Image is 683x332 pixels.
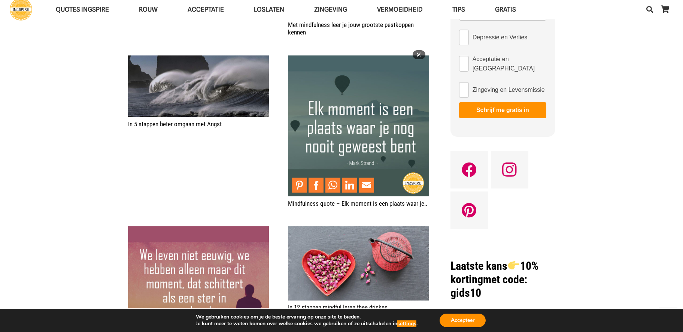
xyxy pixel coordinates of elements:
button: Accepteer [440,314,486,327]
a: Mindfulness quote – Elk moment is een plaats waar je.. [288,56,429,64]
li: WhatsApp [325,178,342,193]
span: Loslaten [254,6,284,13]
span: QUOTES INGSPIRE [56,6,109,13]
input: Depressie en Verlies [459,30,469,45]
span: Acceptatie [188,6,224,13]
a: Share to Facebook [309,178,324,193]
span: Depressie en Verlies [473,33,528,42]
span: TIPS [452,6,465,13]
span: VERMOEIDHEID [377,6,422,13]
a: In 12 stappen mindful leren thee drinken [288,304,388,311]
a: Terug naar top [659,308,677,326]
img: 👉 [508,260,519,271]
a: In 5 stappen beter omgaan met Angst [128,56,269,64]
span: Zingeving en Levensmissie [473,85,545,94]
button: settings [397,320,416,327]
li: Email This [359,178,376,193]
li: Facebook [309,178,325,193]
li: LinkedIn [342,178,359,193]
input: Acceptatie en [GEOGRAPHIC_DATA] [459,56,469,72]
a: In 12 stappen mindful leren thee drinken [288,227,429,235]
p: Je kunt meer te weten komen over welke cookies we gebruiken of ze uitschakelen in . [196,320,418,327]
strong: Laatste kans 10% korting [450,259,538,286]
span: ROUW [139,6,158,13]
a: Mail to Email This [359,178,374,193]
a: Met mindfulness leer je jouw grootste pestkoppen kennen [288,21,414,36]
a: Share to WhatsApp [325,178,340,193]
a: We leven niet eeuwig, we hebben alleen maar dit moment, dat schittert als… [128,227,269,235]
img: Oefening mindful thee drinken met ingspire [288,226,429,301]
a: In 5 stappen beter omgaan met Angst [128,120,222,128]
a: Facebook [450,151,488,188]
a: Instagram [491,151,528,188]
li: Pinterest [292,178,309,193]
input: Zingeving en Levensmissie [459,82,469,98]
button: Schrijf me gratis in [459,102,546,118]
a: Mindfulness quote – Elk moment is een plaats waar je.. [288,200,427,207]
span: Acceptatie en [GEOGRAPHIC_DATA] [473,54,546,73]
h1: met code: gids10 [450,259,555,300]
a: Pin to Pinterest [292,178,307,193]
a: Pinterest [450,191,488,229]
span: GRATIS [495,6,516,13]
p: We gebruiken cookies om je de beste ervaring op onze site te bieden. [196,314,418,320]
span: Zingeving [314,6,347,13]
img: De voordelen van mindfulness bij Angst - www.ingspire.nl [128,55,269,117]
img: Mindfulness quote Mark Strand: Elk moment is een plaats waar je nog nooit geweest bent - www.ings... [288,55,429,196]
a: Share to LinkedIn [342,178,357,193]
